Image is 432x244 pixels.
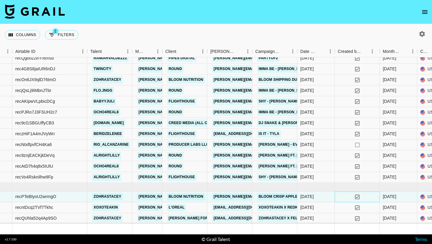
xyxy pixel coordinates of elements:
[383,88,396,94] div: Aug '25
[92,152,121,159] a: alrightlilly
[212,141,310,148] a: [PERSON_NAME][EMAIL_ADDRESS][DOMAIN_NAME]
[198,47,207,56] button: Menu
[52,28,58,34] span: 2
[92,204,119,211] a: xoxoteakin
[212,87,310,94] a: [PERSON_NAME][EMAIL_ADDRESS][DOMAIN_NAME]
[383,174,396,180] div: Aug '25
[212,76,310,84] a: [PERSON_NAME][EMAIL_ADDRESS][DOMAIN_NAME]
[257,65,310,73] a: IMMA BE - [PERSON_NAME]
[300,99,314,105] div: 19/08/2025
[212,54,310,62] a: [PERSON_NAME][EMAIL_ADDRESS][DOMAIN_NAME]
[167,87,184,94] a: Round
[92,76,123,84] a: zohrastacey
[212,193,310,200] a: [PERSON_NAME][EMAIL_ADDRESS][DOMAIN_NAME]
[383,205,396,211] div: Sep '25
[300,153,314,159] div: 21/08/2025
[167,98,196,105] a: Flighthouse
[162,46,207,57] div: Client
[15,174,53,180] div: recVo4Rsknilhw9Fp
[167,54,196,62] a: Pipes Digital
[15,109,57,115] div: recPJRo7J3FSUH2c7
[92,141,130,148] a: rio_alcanzarine
[280,47,288,56] button: Sort
[15,120,54,126] div: rec9cl1SBGUffyCB3
[257,204,337,211] a: Xoxoteakin x Redken Collaboration
[137,87,266,94] a: [PERSON_NAME][EMAIL_ADDRESS][PERSON_NAME][DOMAIN_NAME]
[257,76,315,84] a: Bloom Shipping Dutie Fees
[5,237,16,241] div: v 1.7.100
[212,108,310,116] a: [PERSON_NAME][EMAIL_ADDRESS][DOMAIN_NAME]
[165,46,176,57] div: Client
[300,66,314,72] div: 08/08/2025
[45,30,78,40] button: Show filters
[383,153,396,159] div: Aug '25
[300,46,317,57] div: Date Created
[300,77,314,83] div: 06/08/2025
[383,194,396,200] div: Sep '25
[145,47,153,56] button: Sort
[135,46,145,57] div: Manager
[212,65,310,73] a: [PERSON_NAME][EMAIL_ADDRESS][DOMAIN_NAME]
[383,66,396,72] div: Aug '25
[92,108,120,116] a: ocho4real8
[92,163,120,170] a: ocho4real8
[257,87,310,94] a: IMMA BE - [PERSON_NAME]
[257,98,302,105] a: Shy - [PERSON_NAME]
[257,173,302,181] a: Shy - [PERSON_NAME]
[255,46,280,57] div: Campaign (Type)
[383,77,396,83] div: Aug '25
[212,204,279,211] a: [EMAIL_ADDRESS][DOMAIN_NAME]
[167,215,293,222] a: [PERSON_NAME] FOR PERFUMES & COSMETICS TRADING CO. L.L.C
[297,46,335,57] div: Date Created
[3,47,12,56] button: Menu
[167,141,210,148] a: Producer Labs LLC
[212,215,279,222] a: [EMAIL_ADDRESS][DOMAIN_NAME]
[257,215,353,222] a: Zohrastacey x Felorshop By [PERSON_NAME]
[212,119,341,127] a: [PERSON_NAME][EMAIL_ADDRESS][PERSON_NAME][DOMAIN_NAME]
[92,119,125,127] a: [DOMAIN_NAME]
[167,173,196,181] a: Flighthouse
[15,194,56,200] div: recPTeBlyoU2wrmgO
[383,120,396,126] div: Aug '25
[212,163,310,170] a: [PERSON_NAME][EMAIL_ADDRESS][DOMAIN_NAME]
[257,163,401,170] a: [PERSON_NAME] ft. [PERSON_NAME] (Dancers Phase 2) - [PERSON_NAME]
[383,55,396,61] div: Aug '25
[137,108,266,116] a: [PERSON_NAME][EMAIL_ADDRESS][PERSON_NAME][DOMAIN_NAME]
[257,152,401,159] a: [PERSON_NAME] ft. [PERSON_NAME] (Dancers Phase 2) - [PERSON_NAME]
[210,46,235,57] div: [PERSON_NAME]
[92,130,123,138] a: beridzelenee
[317,47,326,56] button: Sort
[300,163,314,169] div: 21/08/2025
[326,47,335,56] button: Menu
[167,163,184,170] a: Round
[252,46,297,57] div: Campaign (Type)
[5,4,65,19] img: Grail Talent
[15,131,55,137] div: reczHiF1A4mJVyWrr
[383,131,396,137] div: Aug '25
[400,47,408,56] button: Sort
[368,47,377,56] button: Menu
[137,173,266,181] a: [PERSON_NAME][EMAIL_ADDRESS][PERSON_NAME][DOMAIN_NAME]
[207,46,252,57] div: Booker
[167,108,184,116] a: Round
[300,120,314,126] div: 04/08/2025
[383,142,396,148] div: Aug '25
[300,109,314,115] div: 21/08/2025
[137,141,266,148] a: [PERSON_NAME][EMAIL_ADDRESS][PERSON_NAME][DOMAIN_NAME]
[92,193,123,200] a: zohrastacey
[202,236,230,242] div: © Grail Talent
[212,152,310,159] a: [PERSON_NAME][EMAIL_ADDRESS][DOMAIN_NAME]
[137,130,266,138] a: [PERSON_NAME][EMAIL_ADDRESS][PERSON_NAME][DOMAIN_NAME]
[257,54,279,62] a: PARTYOF2
[300,131,314,137] div: 22/08/2025
[167,204,186,211] a: L'oreal
[167,119,229,127] a: Creed Media (All Campaigns)
[92,87,114,94] a: flo.jngg
[212,98,310,105] a: [PERSON_NAME][EMAIL_ADDRESS][DOMAIN_NAME]
[153,47,162,56] button: Menu
[132,46,162,57] div: Manager
[15,77,56,83] div: recOn6JX9qlD76tmO
[137,193,266,200] a: [PERSON_NAME][EMAIL_ADDRESS][PERSON_NAME][DOMAIN_NAME]
[15,142,52,148] div: recNtxlfpvfCH4Ka6
[137,119,266,127] a: [PERSON_NAME][EMAIL_ADDRESS][PERSON_NAME][DOMAIN_NAME]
